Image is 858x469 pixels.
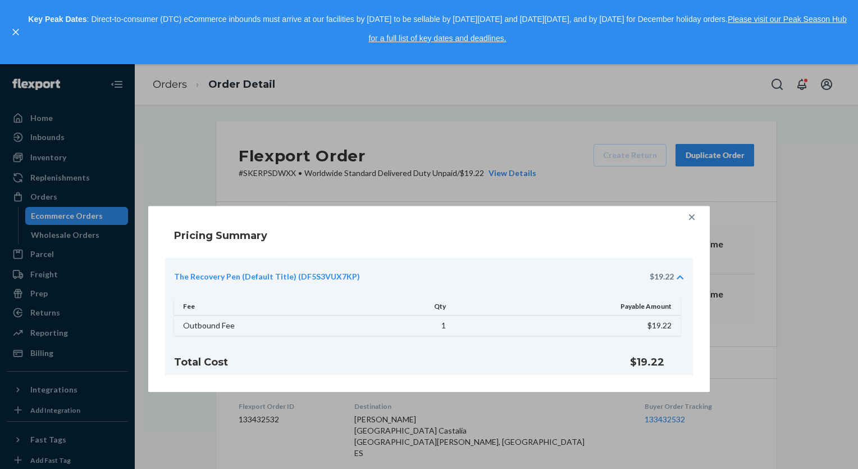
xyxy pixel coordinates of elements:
th: Fee [174,298,352,315]
strong: Key Peak Dates [28,15,86,24]
a: The Recovery Pen (Default Title) (DF5S3VUX7KP) [174,271,360,282]
h4: Total Cost [174,355,603,369]
button: close, [10,26,21,38]
th: Qty [352,298,453,315]
td: Outbound Fee [174,315,352,336]
h4: $19.22 [630,355,684,369]
td: $19.22 [453,315,681,336]
a: Please visit our Peak Season Hub for a full list of key dates and deadlines. [368,15,846,43]
div: $19.22 [650,271,674,282]
h4: Pricing Summary [174,228,267,243]
th: Payable Amount [453,298,681,315]
p: : Direct-to-consumer (DTC) eCommerce inbounds must arrive at our facilities by [DATE] to be sella... [27,10,848,48]
td: 1 [352,315,453,336]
